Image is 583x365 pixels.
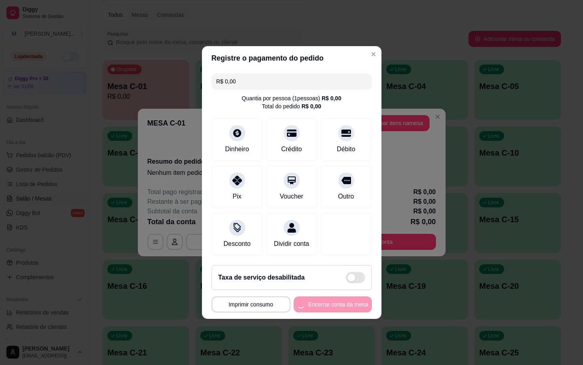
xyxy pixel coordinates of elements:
[218,273,305,282] h2: Taxa de serviço desabilitada
[367,48,380,61] button: Close
[225,144,249,154] div: Dinheiro
[242,94,341,102] div: Quantia por pessoa ( 1 pessoas)
[216,73,367,89] input: Ex.: hambúrguer de cordeiro
[212,296,290,312] button: Imprimir consumo
[338,192,354,201] div: Outro
[301,102,321,110] div: R$ 0,00
[281,144,302,154] div: Crédito
[322,94,341,102] div: R$ 0,00
[262,102,321,110] div: Total do pedido
[274,239,309,249] div: Dividir conta
[280,192,303,201] div: Voucher
[224,239,251,249] div: Desconto
[337,144,355,154] div: Débito
[232,192,241,201] div: Pix
[202,46,381,70] header: Registre o pagamento do pedido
